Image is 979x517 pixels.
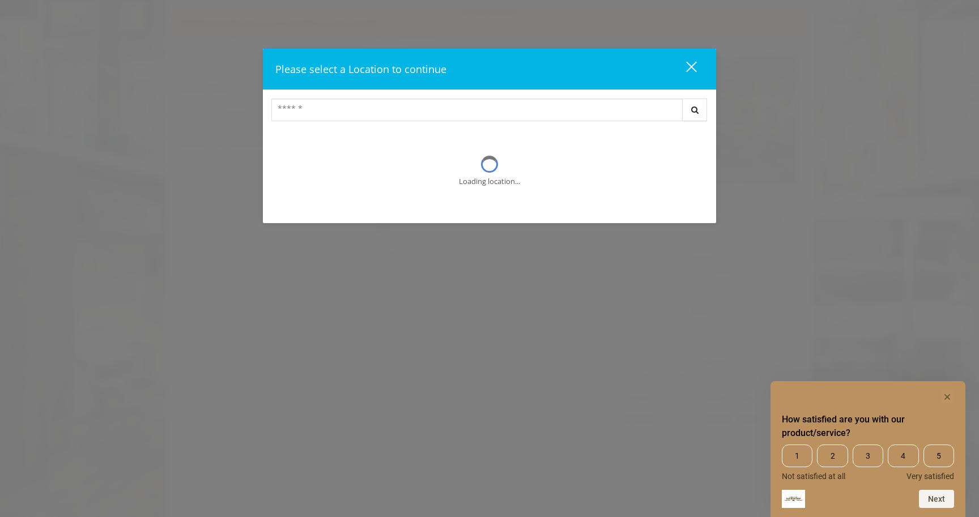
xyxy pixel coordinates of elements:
span: Not satisfied at all [782,472,845,481]
h2: How satisfied are you with our product/service? Select an option from 1 to 5, with 1 being Not sa... [782,413,954,440]
div: Center Select [271,99,708,127]
button: close dialog [665,57,704,80]
span: 4 [888,445,918,467]
span: 3 [853,445,883,467]
span: 5 [923,445,954,467]
span: Please select a Location to continue [275,62,446,76]
div: Loading location... [459,176,520,187]
div: close dialog [673,61,696,78]
span: 1 [782,445,812,467]
i: Search button [688,106,701,114]
button: Hide survey [940,390,954,404]
span: 2 [817,445,848,467]
input: Search Center [271,99,683,121]
div: How satisfied are you with our product/service? Select an option from 1 to 5, with 1 being Not sa... [782,390,954,508]
button: Next question [919,490,954,508]
span: Very satisfied [906,472,954,481]
div: How satisfied are you with our product/service? Select an option from 1 to 5, with 1 being Not sa... [782,445,954,481]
